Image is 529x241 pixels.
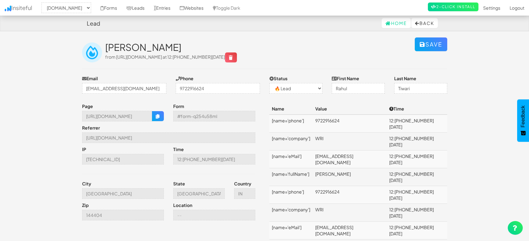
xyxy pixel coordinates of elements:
[394,75,416,81] label: Last Name
[387,222,447,239] td: 12:[PHONE_NUMBER][DATE]
[269,75,287,81] label: Status
[173,111,255,121] input: --
[173,180,185,187] label: State
[269,222,313,239] td: [name='eMail']
[269,103,313,115] th: Name
[269,168,313,186] td: [name='fullName']
[313,186,387,204] td: 9722916624
[82,125,100,131] label: Referrer
[82,103,93,109] label: Page
[82,83,166,94] input: j@doe.com
[313,222,387,239] td: [EMAIL_ADDRESS][DOMAIN_NAME]
[387,103,447,115] th: Time
[234,188,255,199] input: --
[313,204,387,222] td: WRI
[313,115,387,133] td: 9722916624
[82,210,164,220] input: --
[415,37,447,51] button: Save
[520,106,526,127] span: Feedback
[82,132,255,143] input: --
[313,168,387,186] td: [PERSON_NAME]
[5,6,11,11] img: icon.png
[87,20,100,27] h4: Lead
[387,133,447,150] td: 12:[PHONE_NUMBER][DATE]
[173,210,255,220] input: --
[234,180,251,187] label: Country
[269,150,313,168] td: [name='eMail']
[313,103,387,115] th: Value
[82,146,86,152] label: IP
[176,75,193,81] label: Phone
[173,202,192,208] label: Location
[517,99,529,142] button: Feedback - Show survey
[394,83,447,94] input: Doe
[269,186,313,204] td: [name='phone']
[173,188,225,199] input: --
[82,202,89,208] label: Zip
[176,83,260,94] input: (123)-456-7890
[82,188,164,199] input: --
[411,18,438,28] button: Back
[387,186,447,204] td: 12:[PHONE_NUMBER][DATE]
[269,133,313,150] td: [name='company']
[313,133,387,150] td: WRI
[313,150,387,168] td: [EMAIL_ADDRESS][DOMAIN_NAME]
[428,2,478,11] a: 2-Click Install
[269,115,313,133] td: [name='phone']
[82,180,91,187] label: City
[173,146,184,152] label: Time
[332,75,359,81] label: First Name
[387,204,447,222] td: 12:[PHONE_NUMBER][DATE]
[82,111,153,121] input: --
[382,18,411,28] a: Home
[82,75,98,81] label: Email
[105,42,415,52] h2: [PERSON_NAME]
[173,103,184,109] label: Form
[387,168,447,186] td: 12:[PHONE_NUMBER][DATE]
[82,154,164,165] input: --
[269,204,313,222] td: [name='company']
[105,54,237,60] span: from [URL][DOMAIN_NAME] at 12:[PHONE_NUMBER][DATE]
[387,150,447,168] td: 12:[PHONE_NUMBER][DATE]
[332,83,385,94] input: John
[387,115,447,133] td: 12:[PHONE_NUMBER][DATE]
[82,42,102,62] img: insiteful-lead.png
[173,154,255,165] input: --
